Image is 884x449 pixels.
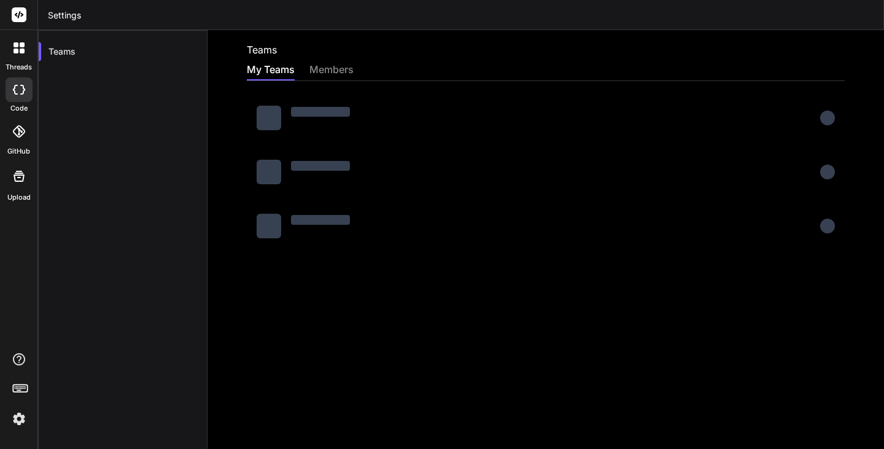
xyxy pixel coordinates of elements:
[247,62,295,79] div: My Teams
[10,103,28,114] label: code
[247,42,277,57] h2: Teams
[39,38,207,65] div: Teams
[9,408,29,429] img: settings
[6,62,32,72] label: threads
[309,62,354,79] div: members
[7,192,31,203] label: Upload
[7,146,30,157] label: GitHub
